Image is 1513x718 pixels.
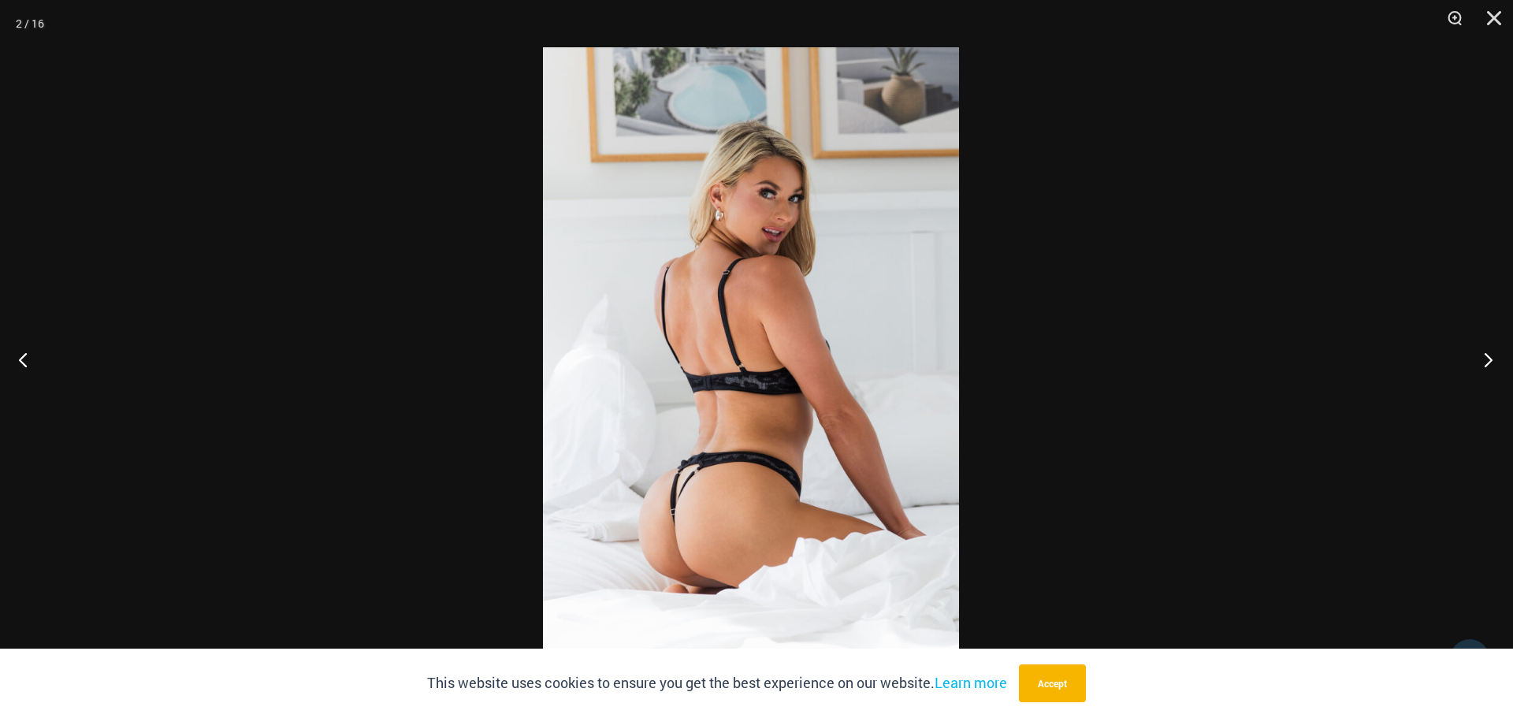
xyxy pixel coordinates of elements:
[16,12,44,35] div: 2 / 16
[1019,664,1086,702] button: Accept
[427,671,1007,695] p: This website uses cookies to ensure you get the best experience on our website.
[935,673,1007,692] a: Learn more
[543,47,959,671] img: Nights Fall Silver Leopard 1036 Bra 6046 Thong 11
[1454,320,1513,399] button: Next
